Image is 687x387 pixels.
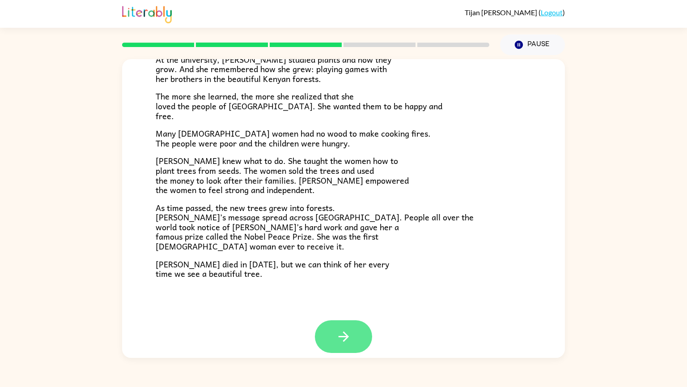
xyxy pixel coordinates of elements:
[122,4,172,23] img: Literably
[156,154,409,196] span: [PERSON_NAME] knew what to do. She taught the women how to plant trees from seeds. The women sold...
[156,90,442,122] span: The more she learned, the more she realized that she loved the people of [GEOGRAPHIC_DATA]. She w...
[156,258,389,280] span: [PERSON_NAME] died in [DATE], but we can think of her every time we see a beautiful tree.
[500,34,565,55] button: Pause
[541,8,563,17] a: Logout
[156,127,431,150] span: Many [DEMOGRAPHIC_DATA] women had no wood to make cooking fires. The people were poor and the chi...
[156,53,391,85] span: At the university, [PERSON_NAME] studied plants and how they grow. And she remembered how she gre...
[465,8,565,17] div: ( )
[465,8,539,17] span: Tijan [PERSON_NAME]
[156,201,474,253] span: As time passed, the new trees grew into forests. [PERSON_NAME]’s message spread across [GEOGRAPHI...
